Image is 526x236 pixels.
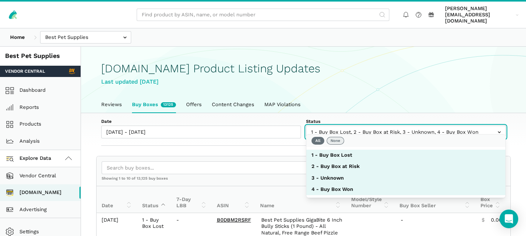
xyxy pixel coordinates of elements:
[5,68,45,74] span: Vendor Central
[101,77,506,86] div: Last updated [DATE]
[475,186,506,213] th: Buy Box Price: activate to sort column ascending
[311,137,324,145] button: All
[259,96,306,113] a: MAP Violations
[212,186,255,213] th: ASIN: activate to sort column ascending
[171,186,212,213] th: 7-Day LBB : activate to sort column ascending
[394,186,475,213] th: Buy Box Seller: activate to sort column ascending
[127,96,181,113] a: Buy Boxes13125
[8,154,51,163] span: Explore Data
[181,96,207,113] a: Offers
[5,52,76,61] div: Best Pet Supplies
[207,96,259,113] a: Content Changes
[161,102,176,107] span: New buy boxes in the last week
[40,31,131,44] input: Best Pet Supplies
[101,118,301,124] label: Date
[327,137,344,145] button: None
[306,118,506,124] label: Status
[445,5,513,24] span: [PERSON_NAME][EMAIL_ADDRESS][DOMAIN_NAME]
[491,217,502,223] span: 0.00
[255,186,346,213] th: Name: activate to sort column ascending
[346,186,395,213] th: Model/Style Number: activate to sort column ascending
[306,126,506,138] input: 1 - Buy Box Lost, 2 - Buy Box at Risk, 3 - Unknown, 4 - Buy Box Won
[306,150,505,161] button: 1 - Buy Box Lost
[482,217,485,223] span: $
[97,186,137,213] th: Date: activate to sort column ascending
[97,176,510,186] div: Showing 1 to 10 of 13,125 buy boxes
[306,184,505,195] button: 4 - Buy Box Won
[101,62,506,75] h1: [DOMAIN_NAME] Product Listing Updates
[306,161,505,172] button: 2 - Buy Box at Risk
[5,31,30,44] a: Home
[102,161,405,174] input: Search buy boxes...
[443,4,521,26] a: [PERSON_NAME][EMAIL_ADDRESS][DOMAIN_NAME]
[500,210,518,228] div: Open Intercom Messenger
[137,186,171,213] th: Status: activate to sort column descending
[306,172,505,184] button: 3 - Unknown
[217,217,251,223] a: B0DBM2RSRF
[96,96,127,113] a: Reviews
[137,9,389,21] input: Find product by ASIN, name, or model number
